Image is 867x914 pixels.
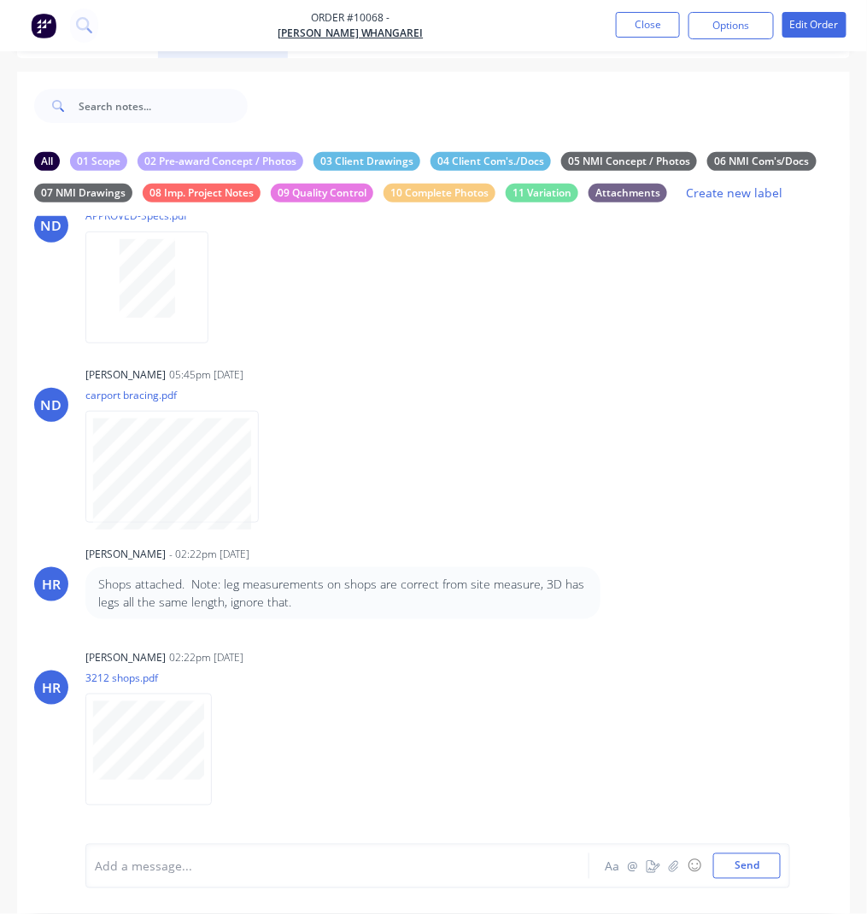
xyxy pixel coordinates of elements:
[271,184,373,202] div: 09 Quality Control
[34,184,132,202] div: 07 NMI Drawings
[589,184,667,202] div: Attachments
[138,152,303,171] div: 02 Pre-award Concept / Photos
[34,152,60,171] div: All
[85,388,276,402] p: carport bracing.pdf
[431,152,551,171] div: 04 Client Com's./Docs
[85,671,229,685] p: 3212 shops.pdf
[278,10,424,26] span: Order #10068 -
[278,26,424,41] a: [PERSON_NAME] Whangarei
[713,853,781,879] button: Send
[616,12,680,38] button: Close
[41,215,62,236] div: ND
[85,367,166,383] div: [PERSON_NAME]
[98,576,588,611] p: Shops attached. Note: leg measurements on shops are correct from site measure, 3D has legs all th...
[677,181,792,204] button: Create new label
[313,152,420,171] div: 03 Client Drawings
[602,856,623,876] button: Aa
[85,208,226,223] p: APPROVED-Specs.pdf
[31,13,56,38] img: Factory
[42,677,61,698] div: HR
[79,89,248,123] input: Search notes...
[707,152,817,171] div: 06 NMI Com's/Docs
[623,856,643,876] button: @
[782,12,846,38] button: Edit Order
[384,184,495,202] div: 10 Complete Photos
[42,574,61,595] div: HR
[688,12,774,39] button: Options
[169,650,243,665] div: 02:22pm [DATE]
[169,547,249,562] div: - 02:22pm [DATE]
[70,152,127,171] div: 01 Scope
[506,184,578,202] div: 11 Variation
[41,395,62,415] div: ND
[143,184,261,202] div: 08 Imp. Project Notes
[561,152,697,171] div: 05 NMI Concept / Photos
[85,650,166,665] div: [PERSON_NAME]
[169,367,243,383] div: 05:45pm [DATE]
[684,856,705,876] button: ☺
[85,547,166,562] div: [PERSON_NAME]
